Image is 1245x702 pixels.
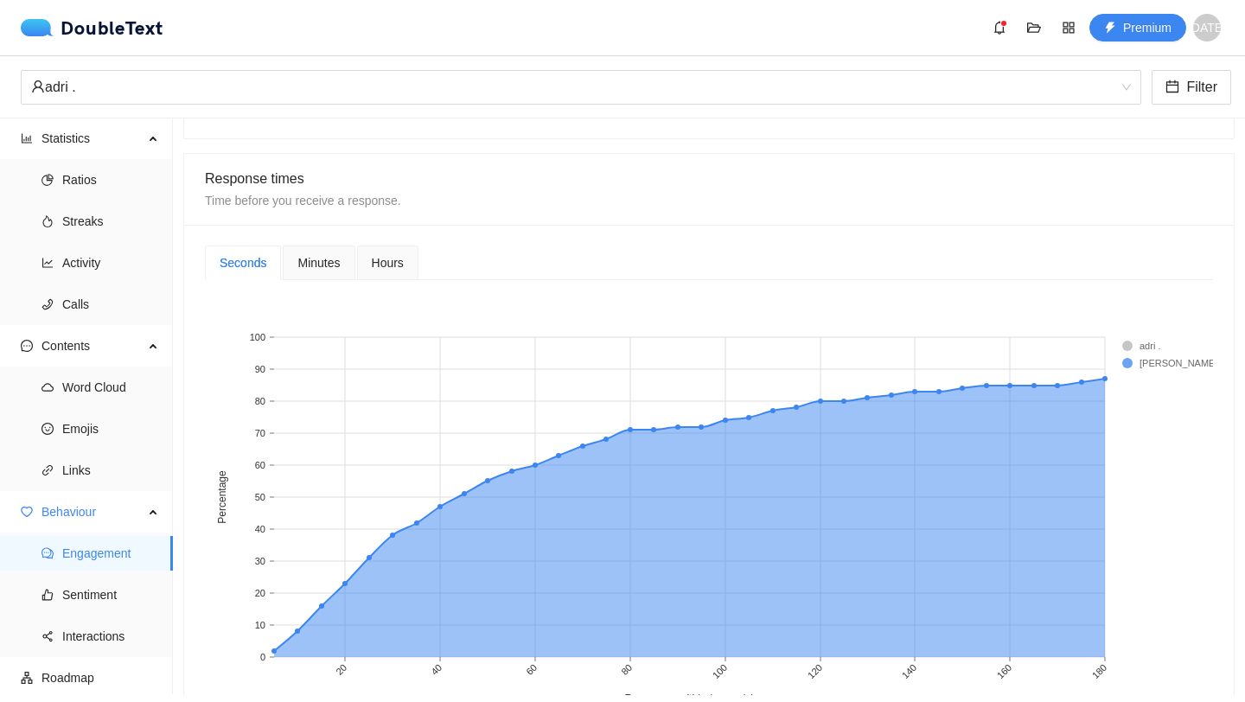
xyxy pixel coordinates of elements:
span: Response times [205,171,304,186]
text: 50 [255,492,265,502]
span: bar-chart [21,132,33,144]
button: thunderboltPremium [1089,14,1186,41]
button: appstore [1055,14,1082,41]
span: Links [62,453,159,488]
span: phone [41,298,54,310]
text: 160 [995,662,1013,680]
text: 70 [255,428,265,438]
span: Roadmap [41,661,159,695]
text: 20 [255,588,265,598]
span: Interactions [62,619,159,654]
span: [DATE] [1188,14,1226,41]
span: link [41,464,54,476]
span: Premium [1123,18,1172,37]
text: 60 [524,662,539,677]
text: 90 [255,364,265,374]
span: like [41,589,54,601]
span: calendar [1165,80,1179,96]
text: 100 [711,662,729,680]
text: 10 [255,620,265,630]
text: 80 [619,662,634,677]
text: 140 [900,662,918,680]
span: line-chart [41,257,54,269]
a: logoDoubleText [21,19,163,36]
img: logo [21,19,61,36]
text: 20 [334,662,348,677]
span: bell [986,21,1012,35]
text: 120 [806,662,824,680]
span: Streaks [62,204,159,239]
button: bell [986,14,1013,41]
span: thunderbolt [1104,22,1116,35]
text: 80 [255,396,265,406]
span: cloud [41,381,54,393]
span: Time before you receive a response. [205,194,401,207]
text: 40 [429,662,444,677]
span: message [21,340,33,352]
span: adri . [31,71,1131,104]
span: fire [41,215,54,227]
span: Hours [372,257,404,269]
span: apartment [21,672,33,684]
text: 30 [255,556,265,566]
div: DoubleText [21,19,163,36]
button: calendarFilter [1152,70,1231,105]
span: pie-chart [41,174,54,186]
span: comment [41,547,54,559]
text: 40 [255,524,265,534]
text: 180 [1090,662,1108,680]
div: adri . [31,71,1115,104]
span: Sentiment [62,578,159,612]
span: Word Cloud [62,370,159,405]
span: Contents [41,329,144,363]
text: 100 [250,332,265,342]
span: Behaviour [41,495,144,529]
span: share-alt [41,630,54,642]
span: Ratios [62,163,159,197]
span: Engagement [62,536,159,571]
span: Emojis [62,412,159,446]
span: heart [21,506,33,518]
span: smile [41,423,54,435]
text: 60 [255,460,265,470]
span: Activity [62,246,159,280]
span: user [31,80,45,93]
div: Seconds [220,253,266,272]
text: 0 [260,652,265,662]
span: Statistics [41,121,144,156]
span: Minutes [297,257,340,269]
span: appstore [1056,21,1082,35]
text: Percentage [216,470,228,524]
span: folder-open [1021,21,1047,35]
span: Calls [62,287,159,322]
span: Filter [1186,76,1217,98]
button: folder-open [1020,14,1048,41]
